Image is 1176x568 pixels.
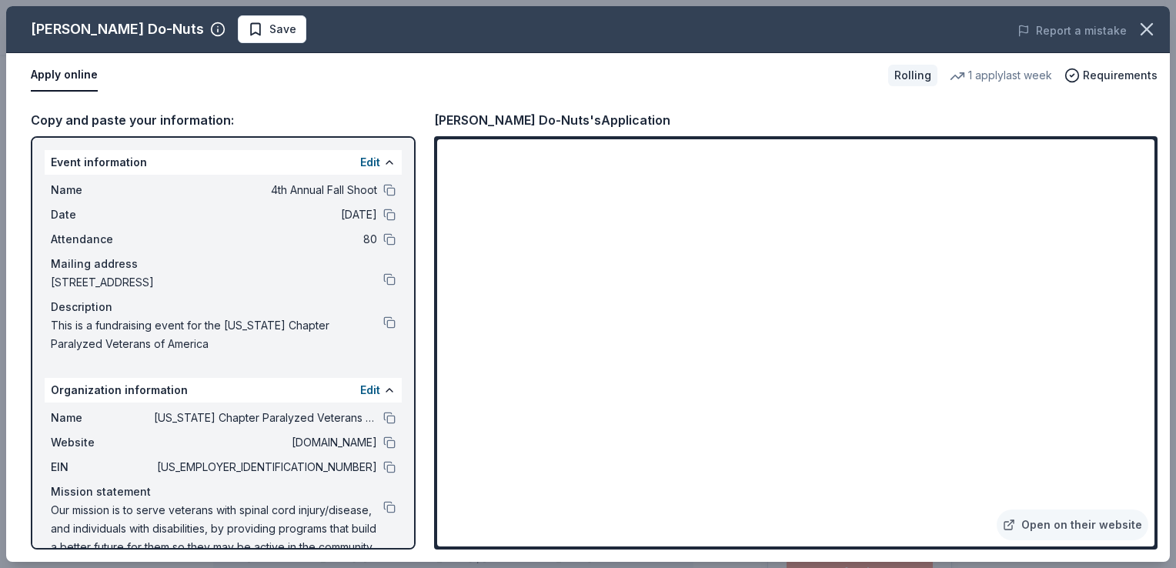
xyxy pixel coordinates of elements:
span: [DOMAIN_NAME] [154,433,377,452]
div: [PERSON_NAME] Do-Nuts's Application [434,110,670,130]
div: [PERSON_NAME] Do-Nuts [31,17,204,42]
span: Requirements [1083,66,1158,85]
div: Copy and paste your information: [31,110,416,130]
div: Description [51,298,396,316]
span: EIN [51,458,154,476]
div: 1 apply last week [950,66,1052,85]
span: [US_STATE] Chapter Paralyzed Veterans of America [154,409,377,427]
button: Requirements [1064,66,1158,85]
span: Name [51,181,154,199]
span: This is a fundraising event for the [US_STATE] Chapter Paralyzed Veterans of America [51,316,383,353]
span: Our mission is to serve veterans with spinal cord injury/disease, and individuals with disabiliti... [51,501,383,556]
span: Date [51,205,154,224]
span: Attendance [51,230,154,249]
span: 80 [154,230,377,249]
div: Rolling [888,65,937,86]
span: 4th Annual Fall Shoot [154,181,377,199]
button: Edit [360,153,380,172]
button: Edit [360,381,380,399]
span: [DATE] [154,205,377,224]
span: Website [51,433,154,452]
button: Apply online [31,59,98,92]
a: Open on their website [997,510,1148,540]
div: Mission statement [51,483,396,501]
span: Save [269,20,296,38]
span: [US_EMPLOYER_IDENTIFICATION_NUMBER] [154,458,377,476]
div: Event information [45,150,402,175]
button: Save [238,15,306,43]
span: Name [51,409,154,427]
span: [STREET_ADDRESS] [51,273,383,292]
div: Mailing address [51,255,396,273]
div: Organization information [45,378,402,403]
button: Report a mistake [1017,22,1127,40]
